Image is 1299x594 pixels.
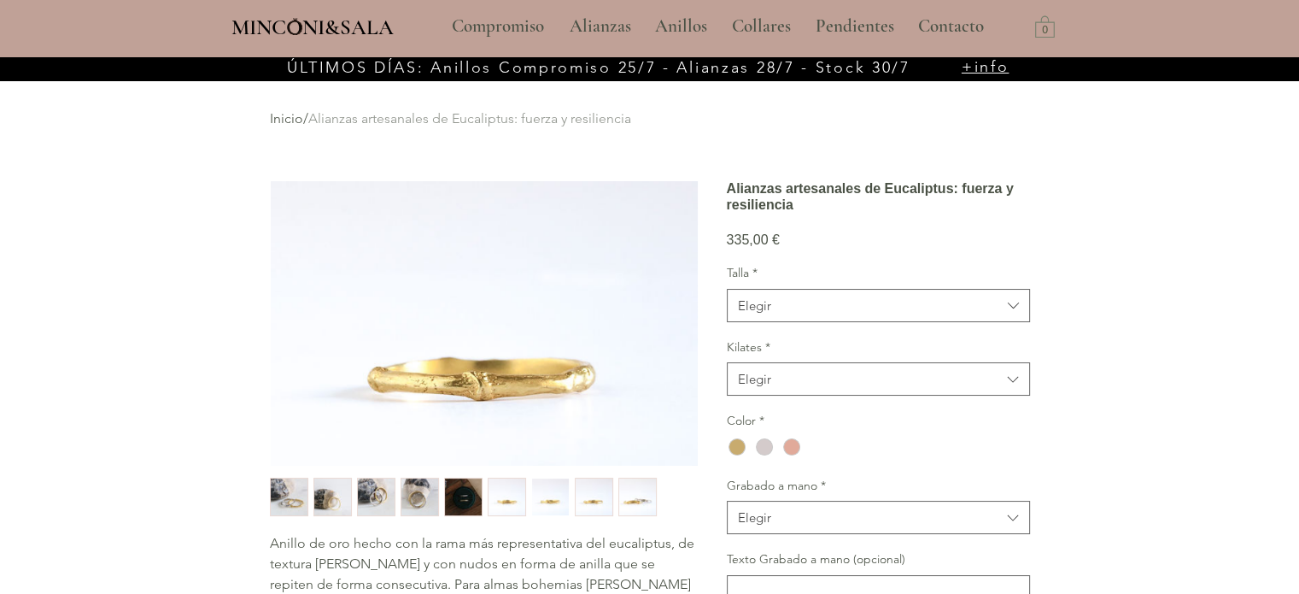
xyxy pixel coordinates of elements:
[727,362,1030,396] button: Kilates
[738,297,771,315] div: Elegir
[445,479,482,515] img: Miniatura: Alianzas artesanales Minconi Sala
[489,479,525,515] img: Miniatura: Alianzas artesanales Minconi Sala
[401,479,438,515] img: Miniatura: Alianzas artesanales Minconi Sala
[962,57,1009,76] a: +info
[444,478,483,516] button: Miniatura: Alianzas artesanales Minconi Sala
[488,478,526,516] button: Miniatura: Alianzas artesanales Minconi Sala
[270,180,699,467] button: Alianzas artesanales Minconi SalaAgrandar
[271,181,698,466] img: Alianzas artesanales Minconi Sala
[313,478,352,516] div: 2 / 9
[1035,15,1055,38] a: Carrito con 0 ítems
[803,5,905,48] a: Pendientes
[358,479,395,515] img: Miniatura: Alianzas artesanales Minconi Sala
[531,478,570,516] button: Miniatura: Alianzas artesanales Minconi Sala
[231,11,394,39] a: MINCONI&SALA
[727,180,1030,213] h1: Alianzas artesanales de Eucaliptus: fuerza y resiliencia
[357,478,395,516] button: Miniatura: Alianzas artesanales Minconi Sala
[618,478,657,516] button: Miniatura: Alianzas artesanales Minconi Sala
[723,5,799,48] p: Collares
[401,478,439,516] button: Miniatura: Alianzas artesanales Minconi Sala
[439,5,557,48] a: Compromiso
[618,478,657,516] div: 9 / 9
[231,15,394,40] span: MINCONI&SALA
[288,18,302,35] img: Minconi Sala
[270,109,1016,128] div: /
[308,110,631,126] a: Alianzas artesanales de Eucaliptus: fuerza y resiliencia
[575,478,613,516] button: Miniatura: Alianzas artesanales Minconi Sala
[727,501,1030,534] button: Grabado a mano
[575,478,613,516] div: 8 / 9
[727,339,1030,356] label: Kilates
[905,5,998,48] a: Contacto
[619,479,656,515] img: Miniatura: Alianzas artesanales Minconi Sala
[910,5,992,48] p: Contacto
[719,5,803,48] a: Collares
[557,5,642,48] a: Alianzas
[647,5,716,48] p: Anillos
[727,551,1030,568] label: Texto Grabado a mano (opcional)
[287,58,910,77] span: ÚLTIMOS DÍAS: Anillos Compromiso 25/7 - Alianzas 28/7 - Stock 30/7
[738,509,771,526] div: Elegir
[807,5,903,48] p: Pendientes
[576,479,612,515] img: Miniatura: Alianzas artesanales Minconi Sala
[401,478,439,516] div: 4 / 9
[313,478,352,516] button: Miniatura: Alianzas artesanales Minconi Sala
[488,478,526,516] div: 6 / 9
[727,289,1030,322] button: Talla
[727,478,1030,495] label: Grabado a mano
[642,5,719,48] a: Anillos
[270,110,303,126] a: Inicio
[443,5,553,48] p: Compromiso
[738,370,771,388] div: Elegir
[727,232,780,247] span: 335,00 €
[271,479,307,515] img: Miniatura: Alianzas artesanales Minconi Sala
[270,478,308,516] div: 1 / 9
[406,5,1031,48] nav: Sitio
[357,478,395,516] div: 3 / 9
[314,479,351,515] img: Miniatura: Alianzas artesanales Minconi Sala
[561,5,640,48] p: Alianzas
[444,478,483,516] div: 5 / 9
[532,479,569,515] img: Miniatura: Alianzas artesanales Minconi Sala
[1042,25,1048,37] text: 0
[727,413,764,430] legend: Color
[270,478,308,516] button: Miniatura: Alianzas artesanales Minconi Sala
[727,265,1030,282] label: Talla
[531,478,570,516] div: 7 / 9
